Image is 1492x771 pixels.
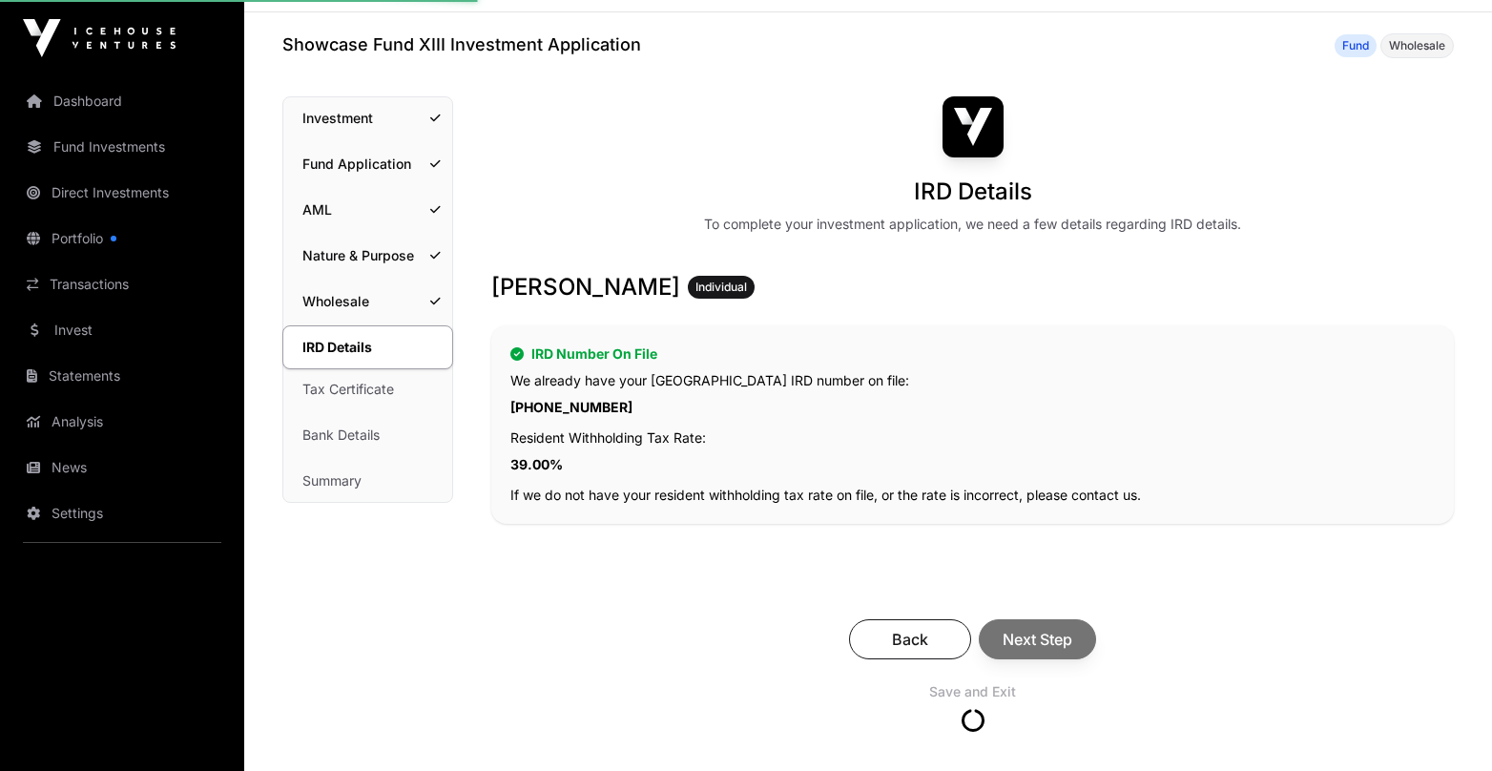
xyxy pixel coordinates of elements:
a: Fund Investments [15,126,229,168]
h1: IRD Details [914,177,1032,207]
span: Fund [1342,38,1369,53]
h2: IRD Number On File [510,344,1435,364]
p: [PHONE_NUMBER] [510,398,1435,417]
button: Back [849,619,971,659]
a: Tax Certificate [283,368,452,410]
h3: [PERSON_NAME] [491,272,1454,302]
h1: Showcase Fund XIII Investment Application [282,31,641,58]
span: Back [873,628,947,651]
a: Invest [15,309,229,351]
a: Bank Details [283,414,452,456]
a: Fund Application [283,143,452,185]
a: News [15,447,229,489]
p: If we do not have your resident withholding tax rate on file, or the rate is incorrect, please co... [510,486,1435,505]
p: Resident Withholding Tax Rate: [510,428,1435,448]
p: We already have your [GEOGRAPHIC_DATA] IRD number on file: [510,371,1435,390]
img: Showcase Fund XIII [943,96,1004,157]
a: Transactions [15,263,229,305]
div: To complete your investment application, we need a few details regarding IRD details. [704,215,1241,234]
a: Analysis [15,401,229,443]
span: Wholesale [1389,38,1445,53]
a: Investment [283,97,452,139]
img: Icehouse Ventures Logo [23,19,176,57]
a: Dashboard [15,80,229,122]
a: Statements [15,355,229,397]
a: Portfolio [15,218,229,260]
a: Settings [15,492,229,534]
a: AML [283,189,452,231]
a: Direct Investments [15,172,229,214]
iframe: Chat Widget [1397,679,1492,771]
span: Individual [695,280,747,295]
a: Summary [283,460,452,502]
p: 39.00% [510,455,1435,474]
a: IRD Details [282,325,453,369]
a: Nature & Purpose [283,235,452,277]
a: Wholesale [283,281,452,323]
